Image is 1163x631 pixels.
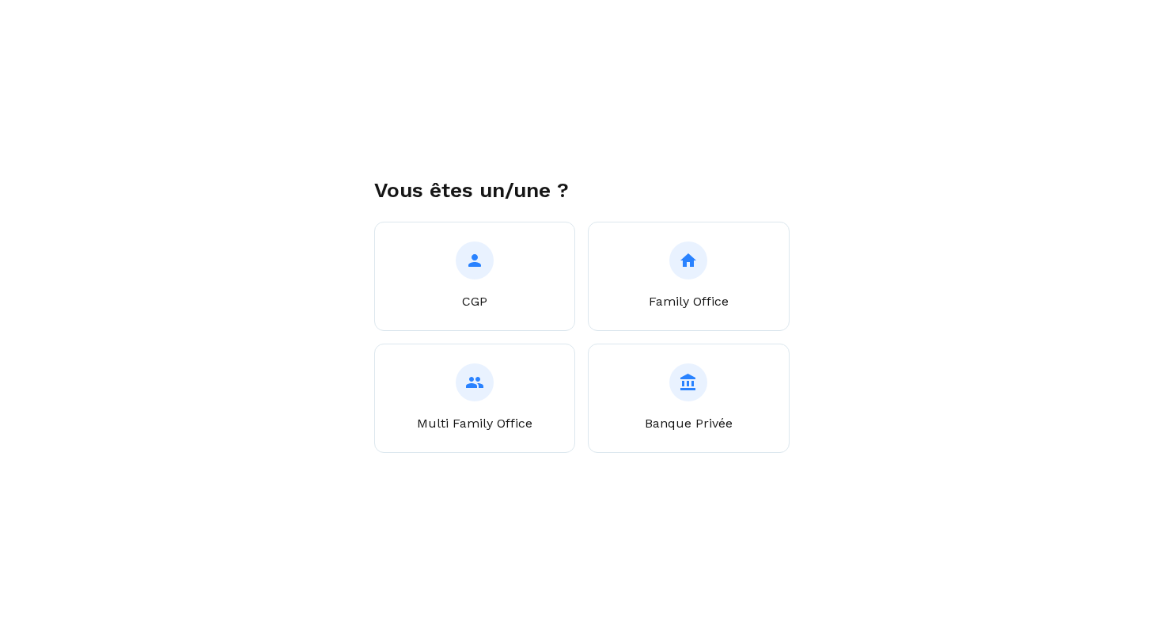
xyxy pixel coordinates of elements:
[462,292,487,311] p: CGP
[374,222,576,331] button: CGP
[374,178,790,203] h1: Vous êtes un/une ?
[588,222,790,331] button: Family Office
[645,414,733,433] p: Banque Privée
[649,292,729,311] p: Family Office
[374,344,576,453] button: Multi Family Office
[588,344,790,453] button: Banque Privée
[417,414,532,433] p: Multi Family Office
